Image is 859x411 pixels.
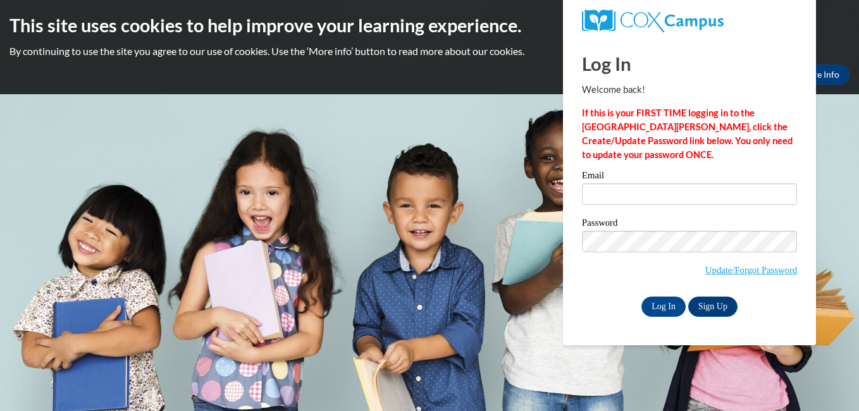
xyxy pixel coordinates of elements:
h2: This site uses cookies to help improve your learning experience. [9,13,850,38]
p: Welcome back! [582,83,797,97]
p: By continuing to use the site you agree to our use of cookies. Use the ‘More info’ button to read... [9,44,850,58]
strong: If this is your FIRST TIME logging in to the [GEOGRAPHIC_DATA][PERSON_NAME], click the Create/Upd... [582,107,793,160]
a: More Info [790,64,850,85]
a: Update/Forgot Password [705,265,797,275]
h1: Log In [582,51,797,77]
label: Password [582,218,797,231]
input: Log In [641,297,686,317]
img: COX Campus [582,9,724,32]
label: Email [582,171,797,183]
a: Sign Up [688,297,738,317]
a: COX Campus [582,9,797,32]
